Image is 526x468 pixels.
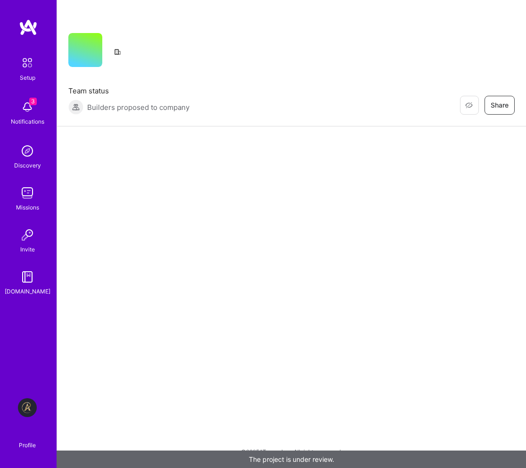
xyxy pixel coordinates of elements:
[20,244,35,254] div: Invite
[16,398,39,417] a: Aldea: Transforming Behavior Change Through AI-Driven Coaching
[68,100,83,115] img: Builders proposed to company
[68,86,189,96] span: Team status
[18,98,37,117] img: bell
[17,53,37,73] img: setup
[114,48,121,56] i: icon CompanyGray
[19,19,38,36] img: logo
[20,73,35,83] div: Setup
[5,286,50,296] div: [DOMAIN_NAME]
[18,398,37,417] img: Aldea: Transforming Behavior Change Through AI-Driven Coaching
[18,226,37,244] img: Invite
[491,100,509,110] span: Share
[18,267,37,286] img: guide book
[18,184,37,202] img: teamwork
[485,96,515,115] button: Share
[16,202,39,212] div: Missions
[16,430,39,449] a: Profile
[29,98,37,105] span: 3
[57,451,526,468] div: The project is under review.
[19,440,36,449] div: Profile
[11,117,44,126] div: Notifications
[14,160,41,170] div: Discovery
[465,101,473,109] i: icon EyeClosed
[18,142,37,160] img: discovery
[87,102,189,112] span: Builders proposed to company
